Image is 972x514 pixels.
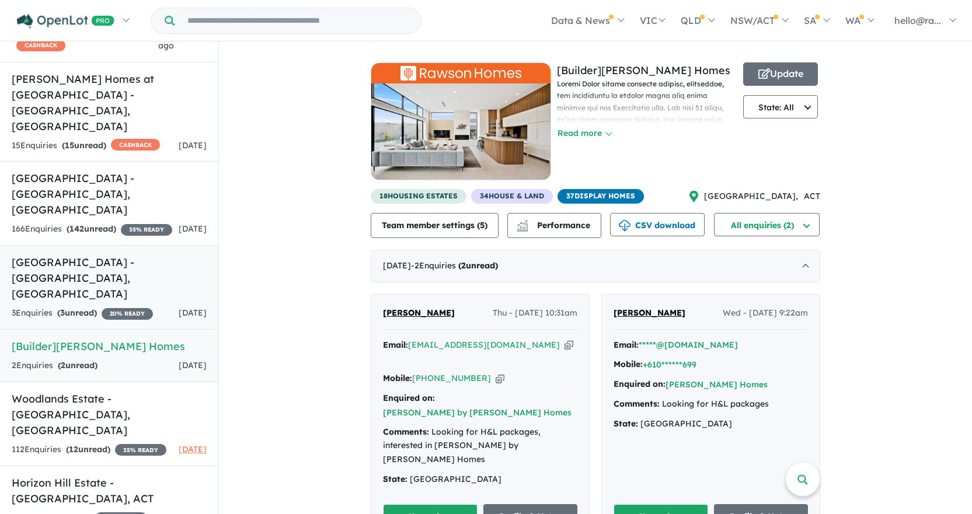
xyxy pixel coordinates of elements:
[12,170,207,218] h5: [GEOGRAPHIC_DATA] - [GEOGRAPHIC_DATA] , [GEOGRAPHIC_DATA]
[12,139,160,153] div: 15 Enquir ies
[557,64,730,77] a: [Builder][PERSON_NAME] Homes
[371,213,499,238] button: Team member settings (5)
[496,372,504,384] button: Copy
[383,393,435,403] strong: Enquired on:
[408,340,560,350] a: [EMAIL_ADDRESS][DOMAIN_NAME]
[383,340,408,350] strong: Email:
[412,373,491,383] a: [PHONE_NUMBER]
[179,360,207,370] span: [DATE]
[111,139,160,151] span: CASHBACK
[614,417,808,431] div: [GEOGRAPHIC_DATA]
[65,140,74,151] span: 15
[614,359,643,369] strong: Mobile:
[383,426,429,437] strong: Comments:
[158,26,192,51] span: 22 hours ago
[894,15,941,26] span: hello@ra...
[58,360,97,370] strong: ( unread)
[179,223,207,234] span: [DATE]
[493,306,577,320] span: Thu - [DATE] 10:31am
[179,307,207,318] span: [DATE]
[17,14,114,29] img: Openlot PRO Logo White
[12,222,172,236] div: 166 Enquir ies
[69,444,78,454] span: 12
[614,398,660,409] strong: Comments:
[67,223,116,234] strong: ( unread)
[383,474,407,484] strong: State:
[12,71,207,134] h5: [PERSON_NAME] Homes at [GEOGRAPHIC_DATA] - [GEOGRAPHIC_DATA] , [GEOGRAPHIC_DATA]
[383,407,572,418] a: [PERSON_NAME] by [PERSON_NAME] Homes
[517,220,528,226] img: line-chart.svg
[610,213,705,236] button: CSV download
[121,224,172,236] span: 35 % READY
[400,66,521,81] img: Rawson Homes
[179,444,207,454] span: [DATE]
[12,254,207,302] h5: [GEOGRAPHIC_DATA] - [GEOGRAPHIC_DATA] , [GEOGRAPHIC_DATA]
[12,359,97,373] div: 2 Enquir ies
[517,223,528,231] img: bar-chart.svg
[383,373,412,383] strong: Mobile:
[411,260,498,271] span: - 2 Enquir ies
[565,339,573,351] button: Copy
[61,360,65,370] span: 2
[458,260,498,271] strong: ( unread)
[471,189,553,204] span: 34 House & Land
[614,307,685,318] span: [PERSON_NAME]
[480,220,485,230] span: 5
[614,418,638,429] strong: State:
[704,190,798,204] span: [GEOGRAPHIC_DATA] ,
[383,306,455,320] a: [PERSON_NAME]
[371,250,820,282] div: [DATE]
[12,338,207,354] h5: [Builder] [PERSON_NAME] Homes
[371,83,551,180] img: Rawson Homes
[518,220,590,230] span: Performance
[371,62,551,189] a: Rawson HomesRawson Homes
[743,62,818,86] button: Update
[614,306,685,320] a: [PERSON_NAME]
[66,444,110,454] strong: ( unread)
[60,307,65,318] span: 3
[62,140,106,151] strong: ( unread)
[804,190,820,204] span: ACT
[666,379,768,391] button: [PERSON_NAME] Homes
[723,306,808,320] span: Wed - [DATE] 9:22am
[558,189,644,204] span: 37 Display Homes
[179,140,207,151] span: [DATE]
[614,397,808,411] div: Looking for H&L packages
[383,473,577,487] div: [GEOGRAPHIC_DATA]
[12,306,153,320] div: 3 Enquir ies
[371,189,466,204] span: 18 housing estates
[714,213,820,236] button: All enquiries (2)
[383,307,455,318] span: [PERSON_NAME]
[69,223,84,234] span: 142
[16,40,65,51] span: CASHBACK
[614,379,666,389] strong: Enquired on:
[12,443,166,457] div: 112 Enquir ies
[557,78,737,363] p: Loremi Dolor sitame consecte adipisc, elitseddoe, tem incididuntu la etdolor magna aliq enima min...
[743,95,818,118] button: State: All
[666,379,768,390] a: [PERSON_NAME] Homes
[12,475,207,506] h5: Horizon Hill Estate - [GEOGRAPHIC_DATA] , ACT
[507,213,601,238] button: Performance
[461,260,466,271] span: 2
[115,444,166,456] span: 35 % READY
[383,407,572,419] button: [PERSON_NAME] by [PERSON_NAME] Homes
[614,340,639,350] strong: Email:
[557,127,612,140] button: Read more
[383,425,577,467] div: Looking for H&L packages, interested in [PERSON_NAME] by [PERSON_NAME] Homes
[102,308,153,320] span: 20 % READY
[57,307,97,318] strong: ( unread)
[177,8,419,33] input: Try estate name, suburb, builder or developer
[619,220,630,232] img: download icon
[12,391,207,438] h5: Woodlands Estate - [GEOGRAPHIC_DATA] , [GEOGRAPHIC_DATA]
